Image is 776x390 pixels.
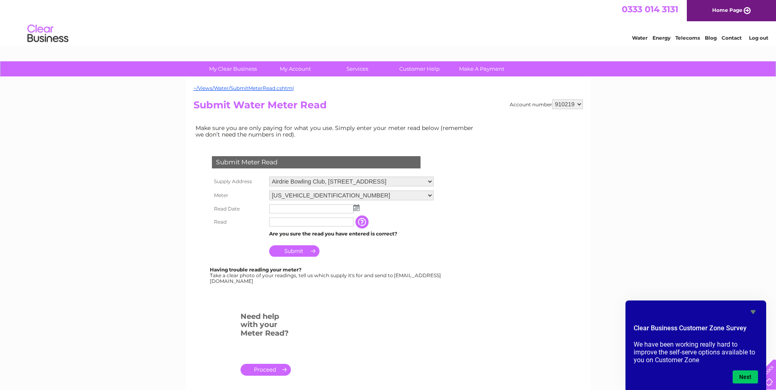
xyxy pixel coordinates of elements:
[748,307,758,317] button: Hide survey
[210,215,267,229] th: Read
[386,61,453,76] a: Customer Help
[733,370,758,383] button: Next question
[634,307,758,383] div: Clear Business Customer Zone Survey
[27,21,69,46] img: logo.png
[722,35,742,41] a: Contact
[675,35,700,41] a: Telecoms
[195,4,582,40] div: Clear Business is a trading name of Verastar Limited (registered in [GEOGRAPHIC_DATA] No. 3667643...
[353,204,360,211] img: ...
[210,202,267,215] th: Read Date
[193,123,480,140] td: Make sure you are only paying for what you use. Simply enter your meter read below (remember we d...
[261,61,329,76] a: My Account
[705,35,717,41] a: Blog
[210,188,267,202] th: Meter
[324,61,391,76] a: Services
[210,267,301,273] b: Having trouble reading your meter?
[241,364,291,376] a: .
[448,61,515,76] a: Make A Payment
[193,85,294,91] a: ~/Views/Water/SubmitMeterRead.cshtml
[212,156,421,168] div: Submit Meter Read
[652,35,670,41] a: Energy
[355,215,370,229] input: Information
[269,245,319,257] input: Submit
[749,35,768,41] a: Log out
[193,99,583,115] h2: Submit Water Meter Read
[199,61,267,76] a: My Clear Business
[510,99,583,109] div: Account number
[210,267,442,284] div: Take a clear photo of your readings, tell us which supply it's for and send to [EMAIL_ADDRESS][DO...
[241,311,291,342] h3: Need help with your Meter Read?
[267,229,436,239] td: Are you sure the read you have entered is correct?
[622,4,678,14] a: 0333 014 3131
[634,323,758,337] h2: Clear Business Customer Zone Survey
[632,35,648,41] a: Water
[634,341,758,364] p: We have been working really hard to improve the self-serve options available to you on Customer Zone
[210,175,267,188] th: Supply Address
